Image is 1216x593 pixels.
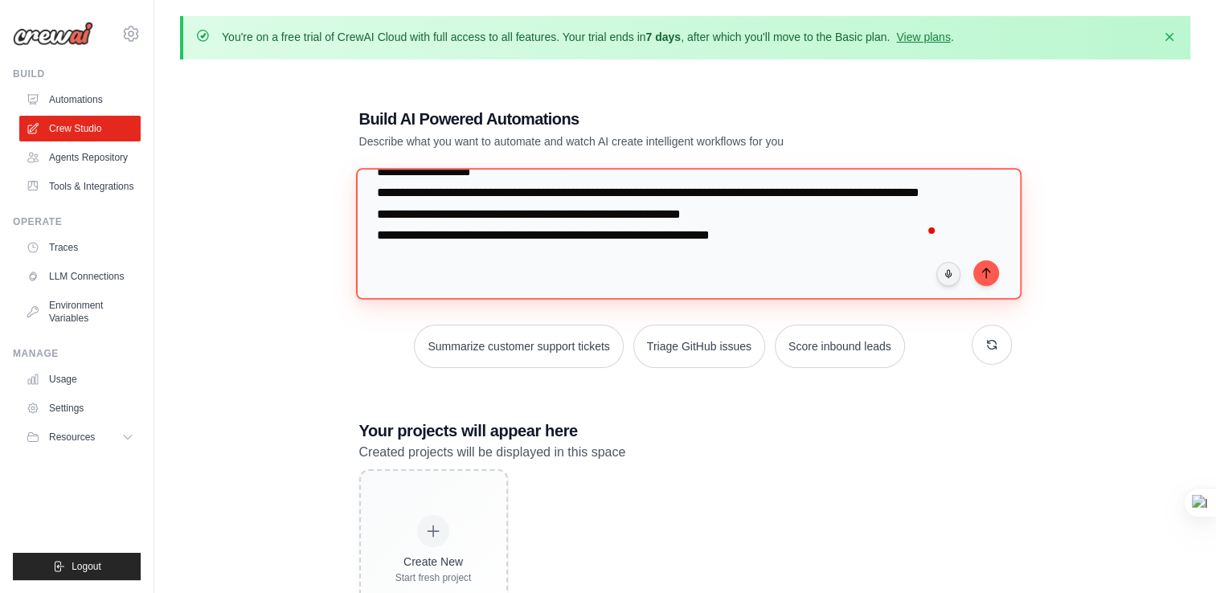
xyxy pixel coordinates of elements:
div: Build [13,67,141,80]
div: Create New [395,554,472,570]
a: LLM Connections [19,264,141,289]
div: Operate [13,215,141,228]
a: Tools & Integrations [19,174,141,199]
div: Manage [13,347,141,360]
strong: 7 days [645,31,681,43]
button: Resources [19,424,141,450]
button: Get new suggestions [972,325,1012,365]
p: Describe what you want to automate and watch AI create intelligent workflows for you [359,133,899,149]
a: Agents Repository [19,145,141,170]
button: Score inbound leads [775,325,905,368]
h3: Your projects will appear here [359,419,1012,442]
span: Resources [49,431,95,444]
button: Logout [13,553,141,580]
a: Settings [19,395,141,421]
span: Logout [72,560,101,573]
p: Created projects will be displayed in this space [359,442,1012,463]
textarea: To enrich screen reader interactions, please activate Accessibility in Grammarly extension settings [355,168,1021,299]
a: View plans [896,31,950,43]
div: Start fresh project [395,571,472,584]
button: Triage GitHub issues [633,325,765,368]
a: Crew Studio [19,116,141,141]
button: Click to speak your automation idea [936,262,960,286]
a: Automations [19,87,141,112]
button: Summarize customer support tickets [414,325,623,368]
img: Logo [13,22,93,46]
a: Usage [19,366,141,392]
a: Environment Variables [19,292,141,331]
h1: Build AI Powered Automations [359,108,899,130]
p: You're on a free trial of CrewAI Cloud with full access to all features. Your trial ends in , aft... [222,29,954,45]
a: Traces [19,235,141,260]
